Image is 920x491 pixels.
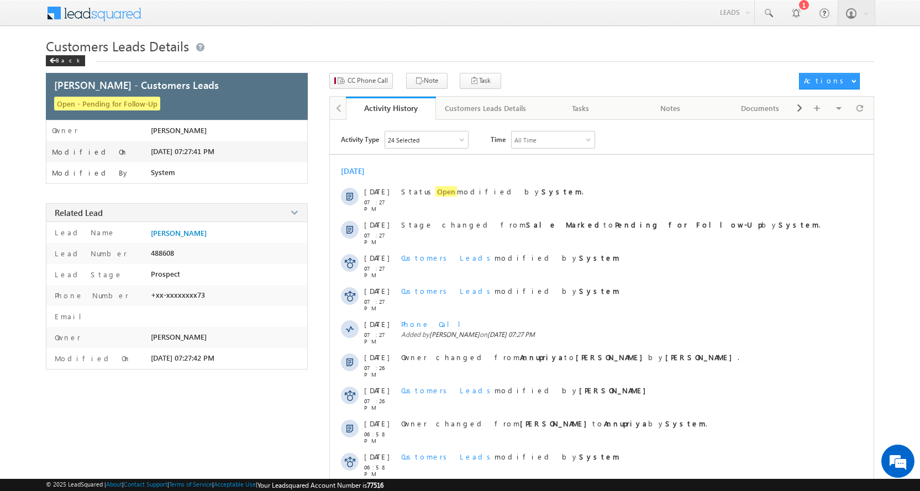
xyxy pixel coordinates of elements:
[52,291,129,300] label: Phone Number
[635,102,706,115] div: Notes
[520,352,564,362] strong: Annupriya
[329,73,393,89] button: CC Phone Call
[52,228,115,237] label: Lead Name
[435,186,457,197] span: Open
[52,126,78,135] label: Owner
[46,55,85,66] div: Back
[626,97,716,120] a: Notes
[487,330,535,339] span: [DATE] 07:27 PM
[364,398,397,411] span: 07:26 PM
[401,452,619,461] span: modified by
[520,419,592,428] strong: [PERSON_NAME]
[364,352,389,362] span: [DATE]
[401,286,495,295] span: Customers Leads
[367,481,383,489] span: 77516
[545,102,616,115] div: Tasks
[354,103,428,113] div: Activity History
[54,78,219,92] span: [PERSON_NAME] - Customers Leads
[54,97,160,110] span: Open - Pending for Follow-Up
[364,286,389,295] span: [DATE]
[579,286,619,295] strong: System
[579,253,619,262] strong: System
[406,73,448,89] button: Note
[151,270,180,278] span: Prospect
[401,386,495,395] span: Customers Leads
[364,319,389,329] span: [DATE]
[151,168,175,177] span: System
[401,220,821,229] span: Stage changed from to by .
[364,464,397,477] span: 06:58 PM
[364,253,389,262] span: [DATE]
[52,332,81,342] label: Owner
[55,207,103,218] span: Related Lead
[364,452,389,461] span: [DATE]
[615,220,761,229] strong: Pending for Follow-Up
[364,232,397,245] span: 07:27 PM
[214,481,256,488] a: Acceptable Use
[804,76,848,86] div: Actions
[151,249,174,257] span: 488608
[401,253,495,262] span: Customers Leads
[436,97,536,120] a: Customers Leads Details
[364,265,397,278] span: 07:27 PM
[401,386,651,395] span: modified by
[401,186,583,197] span: Status modified by .
[401,352,739,362] span: Owner changed from to by .
[401,330,827,339] span: Added by on
[52,270,123,279] label: Lead Stage
[536,97,626,120] a: Tasks
[385,131,468,148] div: Owner Changed,Status Changed,Stage Changed,Source Changed,Notes & 19 more..
[364,386,389,395] span: [DATE]
[665,419,706,428] strong: System
[716,97,806,120] a: Documents
[52,312,90,321] label: Email
[401,452,495,461] span: Customers Leads
[341,131,379,147] span: Activity Type
[388,136,419,144] div: 24 Selected
[579,386,651,395] strong: [PERSON_NAME]
[151,147,214,156] span: [DATE] 07:27:41 PM
[799,73,860,89] button: Actions
[346,97,436,120] a: Activity History
[460,73,501,89] button: Task
[364,365,397,378] span: 07:26 PM
[151,291,205,299] span: +xx-xxxxxxxx73
[106,481,122,488] a: About
[514,136,537,144] div: All Time
[364,187,389,196] span: [DATE]
[445,102,526,115] div: Customers Leads Details
[724,102,796,115] div: Documents
[151,332,207,341] span: [PERSON_NAME]
[46,37,189,55] span: Customers Leads Details
[46,481,383,489] span: © 2025 LeadSquared | | | | |
[151,229,207,237] a: [PERSON_NAME]
[576,352,648,362] strong: [PERSON_NAME]
[52,147,128,156] label: Modified On
[401,319,469,329] span: Phone Call
[52,353,131,363] label: Modified On
[364,199,397,212] span: 07:27 PM
[257,481,383,489] span: Your Leadsquared Account Number is
[401,253,619,262] span: modified by
[341,166,377,176] div: [DATE]
[429,330,480,339] span: [PERSON_NAME]
[491,131,506,147] span: Time
[364,298,397,312] span: 07:27 PM
[364,419,389,428] span: [DATE]
[151,353,214,362] span: [DATE] 07:27:42 PM
[364,331,397,345] span: 07:27 PM
[779,220,819,229] strong: System
[542,187,582,196] strong: System
[151,126,207,135] span: [PERSON_NAME]
[401,286,619,295] span: modified by
[52,168,130,177] label: Modified By
[579,452,619,461] strong: System
[348,76,388,86] span: CC Phone Call
[665,352,738,362] strong: [PERSON_NAME]
[364,220,389,229] span: [DATE]
[526,220,603,229] strong: Sale Marked
[52,249,127,258] label: Lead Number
[124,481,167,488] a: Contact Support
[169,481,212,488] a: Terms of Service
